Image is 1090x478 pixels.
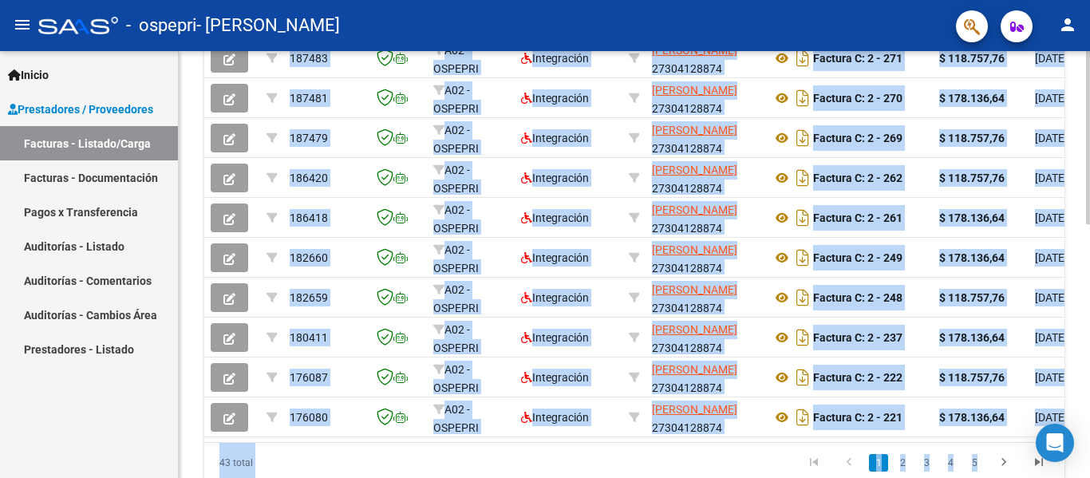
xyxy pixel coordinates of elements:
span: - [PERSON_NAME] [196,8,340,43]
i: Descargar documento [792,45,813,71]
i: Descargar documento [792,285,813,310]
strong: $ 118.757,76 [939,132,1005,144]
strong: $ 178.136,64 [939,92,1005,105]
li: page 4 [938,449,962,476]
a: go to last page [1024,454,1054,472]
span: A02 - OSPEPRI [433,164,479,195]
span: 187479 [290,132,328,144]
div: 27304128874 [652,361,759,394]
span: [DATE] [1035,411,1068,424]
strong: $ 118.757,76 [939,371,1005,384]
span: 176080 [290,411,328,424]
strong: $ 178.136,64 [939,331,1005,344]
strong: $ 118.757,76 [939,172,1005,184]
span: 187483 [290,52,328,65]
div: 27304128874 [652,41,759,75]
i: Descargar documento [792,165,813,191]
span: [PERSON_NAME] [652,363,737,376]
strong: $ 178.136,64 [939,411,1005,424]
li: page 2 [891,449,914,476]
span: Inicio [8,66,49,84]
span: Integración [521,371,589,384]
span: A02 - OSPEPRI [433,124,479,155]
span: [DATE] [1035,291,1068,304]
i: Descargar documento [792,325,813,350]
strong: Factura C: 2 - 221 [813,411,902,424]
strong: $ 118.757,76 [939,52,1005,65]
span: A02 - OSPEPRI [433,84,479,115]
div: 27304128874 [652,121,759,155]
span: 180411 [290,331,328,344]
span: [PERSON_NAME] [652,243,737,256]
a: go to next page [989,454,1019,472]
span: Prestadores / Proveedores [8,101,153,118]
i: Descargar documento [792,85,813,111]
div: 27304128874 [652,81,759,115]
a: 4 [941,454,960,472]
span: Integración [521,132,589,144]
a: 3 [917,454,936,472]
li: page 5 [962,449,986,476]
strong: $ 178.136,64 [939,251,1005,264]
span: [PERSON_NAME] [652,403,737,416]
span: A02 - OSPEPRI [433,203,479,235]
span: 182660 [290,251,328,264]
span: 187481 [290,92,328,105]
strong: $ 118.757,76 [939,291,1005,304]
span: Integración [521,92,589,105]
strong: Factura C: 2 - 261 [813,211,902,224]
div: 27304128874 [652,281,759,314]
strong: Factura C: 2 - 237 [813,331,902,344]
i: Descargar documento [792,125,813,151]
a: go to first page [799,454,829,472]
strong: Factura C: 2 - 222 [813,371,902,384]
li: page 1 [867,449,891,476]
span: A02 - OSPEPRI [433,363,479,394]
strong: Factura C: 2 - 248 [813,291,902,304]
div: 27304128874 [652,401,759,434]
strong: Factura C: 2 - 270 [813,92,902,105]
span: Integración [521,172,589,184]
a: 2 [893,454,912,472]
span: [PERSON_NAME] [652,164,737,176]
span: [DATE] [1035,172,1068,184]
span: [PERSON_NAME] [652,44,737,57]
span: Integración [521,211,589,224]
span: [DATE] [1035,331,1068,344]
span: [DATE] [1035,211,1068,224]
span: A02 - OSPEPRI [433,323,479,354]
i: Descargar documento [792,365,813,390]
mat-icon: person [1058,15,1077,34]
strong: $ 178.136,64 [939,211,1005,224]
a: 1 [869,454,888,472]
i: Descargar documento [792,405,813,430]
span: A02 - OSPEPRI [433,243,479,275]
div: 27304128874 [652,321,759,354]
i: Descargar documento [792,205,813,231]
span: A02 - OSPEPRI [433,283,479,314]
span: [DATE] [1035,92,1068,105]
span: Integración [521,331,589,344]
span: [DATE] [1035,52,1068,65]
span: Integración [521,251,589,264]
span: Integración [521,291,589,304]
div: Open Intercom Messenger [1036,424,1074,462]
span: [PERSON_NAME] [652,283,737,296]
a: 5 [965,454,984,472]
span: [PERSON_NAME] [652,124,737,136]
span: [DATE] [1035,251,1068,264]
span: 186420 [290,172,328,184]
span: [DATE] [1035,132,1068,144]
span: Integración [521,52,589,65]
span: [PERSON_NAME] [652,203,737,216]
div: 27304128874 [652,241,759,275]
strong: Factura C: 2 - 249 [813,251,902,264]
strong: Factura C: 2 - 269 [813,132,902,144]
i: Descargar documento [792,245,813,271]
span: 176087 [290,371,328,384]
li: page 3 [914,449,938,476]
a: go to previous page [834,454,864,472]
strong: Factura C: 2 - 262 [813,172,902,184]
span: 186418 [290,211,328,224]
span: [PERSON_NAME] [652,84,737,97]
